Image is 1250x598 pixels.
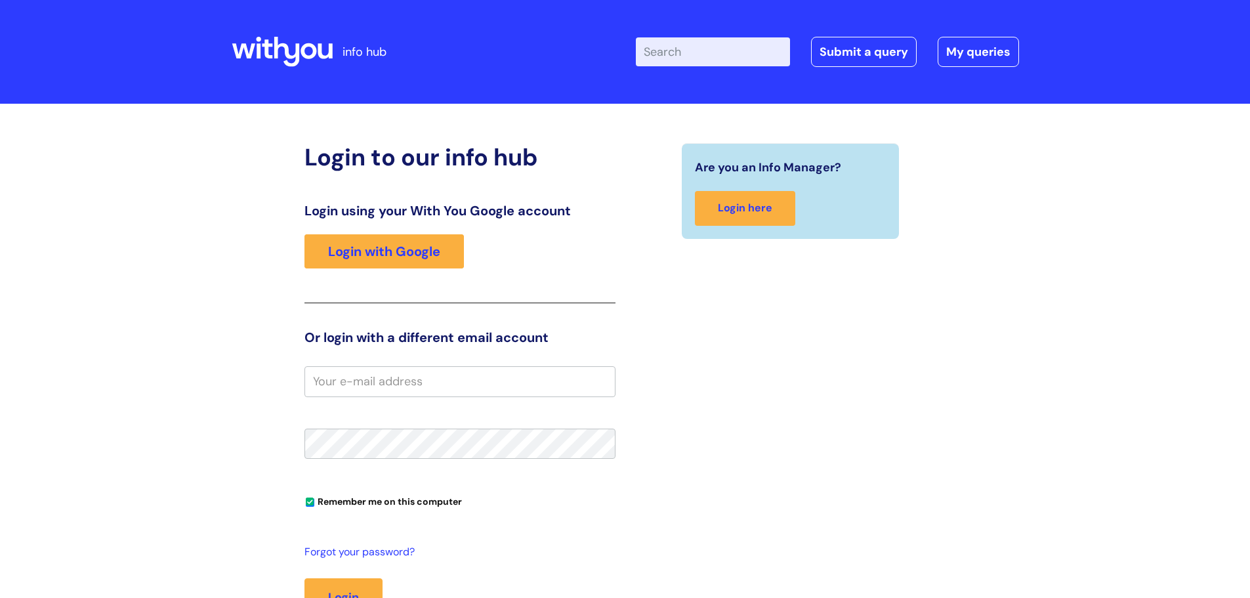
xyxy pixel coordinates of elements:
label: Remember me on this computer [304,493,462,507]
h3: Or login with a different email account [304,330,615,345]
a: Submit a query [811,37,917,67]
a: Forgot your password? [304,543,609,562]
a: Login here [695,191,795,226]
h3: Login using your With You Google account [304,203,615,219]
input: Remember me on this computer [306,498,314,507]
div: You can uncheck this option if you're logging in from a shared device [304,490,615,511]
a: My queries [938,37,1019,67]
a: Login with Google [304,234,464,268]
input: Your e-mail address [304,366,615,396]
span: Are you an Info Manager? [695,157,841,178]
p: info hub [343,41,386,62]
h2: Login to our info hub [304,143,615,171]
input: Search [636,37,790,66]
